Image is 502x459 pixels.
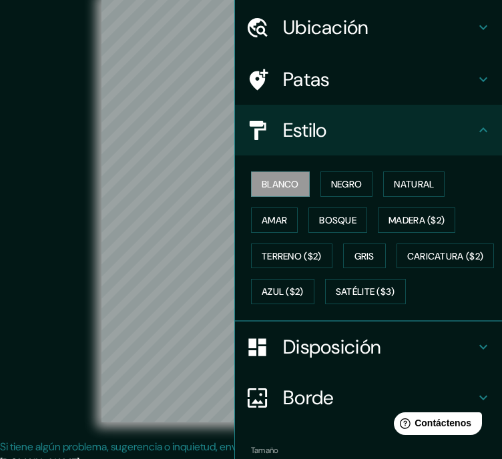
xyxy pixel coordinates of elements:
font: Gris [354,250,374,262]
button: Terreno ($2) [251,244,332,269]
div: Estilo [235,105,502,155]
font: Estilo [283,117,327,143]
button: Gris [343,244,386,269]
button: Azul ($2) [251,279,314,304]
div: Borde [235,372,502,423]
div: Disposición [235,322,502,372]
button: Bosque [308,207,367,233]
button: Natural [383,171,445,197]
font: Bosque [319,214,356,226]
button: Negro [320,171,373,197]
font: Amar [262,214,287,226]
font: Madera ($2) [389,214,445,226]
font: Tamaño [251,445,278,456]
button: Satélite ($3) [325,279,406,304]
font: Ubicación [283,15,369,40]
font: Caricatura ($2) [407,250,484,262]
button: Caricatura ($2) [397,244,495,269]
font: Blanco [262,178,299,190]
div: Patas [235,54,502,105]
font: Borde [283,385,334,410]
iframe: Lanzador de widgets de ayuda [383,407,487,444]
button: Blanco [251,171,310,197]
font: Natural [394,178,434,190]
font: Negro [331,178,362,190]
font: Disposición [283,334,381,360]
font: Terreno ($2) [262,250,322,262]
button: Madera ($2) [378,207,455,233]
font: Satélite ($3) [336,286,395,298]
button: Amar [251,207,298,233]
font: Azul ($2) [262,286,304,298]
font: Patas [283,67,330,92]
div: Ubicación [235,2,502,53]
